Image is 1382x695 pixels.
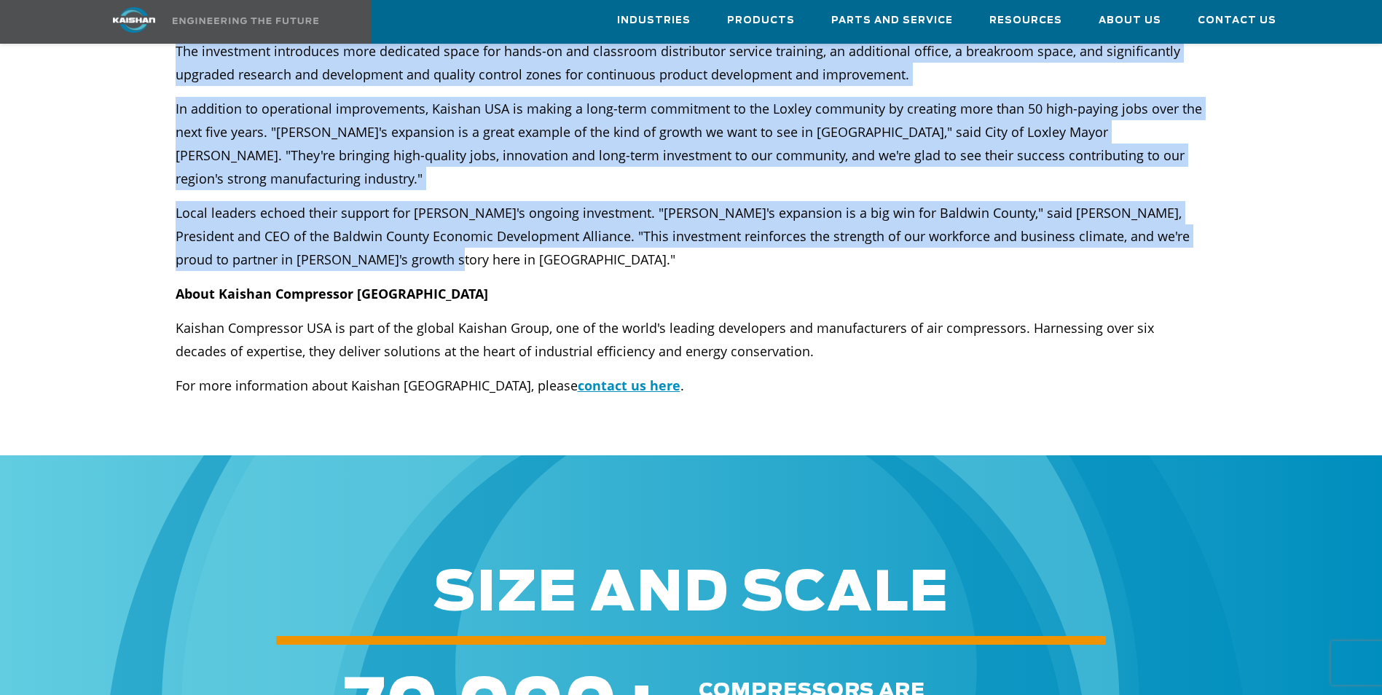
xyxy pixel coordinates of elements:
[831,1,953,40] a: Parts and Service
[1198,12,1276,29] span: Contact Us
[1198,1,1276,40] a: Contact Us
[617,1,691,40] a: Industries
[173,17,318,24] img: Engineering the future
[727,1,795,40] a: Products
[176,285,488,302] strong: About Kaishan Compressor [GEOGRAPHIC_DATA]
[617,12,691,29] span: Industries
[79,7,189,33] img: kaishan logo
[1099,12,1161,29] span: About Us
[176,316,1207,363] p: Kaishan Compressor USA is part of the global Kaishan Group, one of the world's leading developers...
[176,201,1207,271] p: Local leaders echoed their support for [PERSON_NAME]'s ongoing investment. "[PERSON_NAME]'s expan...
[176,39,1207,86] p: The investment introduces more dedicated space for hands-on and classroom distributor service tra...
[578,377,680,394] a: contact us here
[176,374,1207,397] p: For more information about Kaishan [GEOGRAPHIC_DATA], please .
[831,12,953,29] span: Parts and Service
[989,1,1062,40] a: Resources
[176,97,1207,190] p: In addition to operational improvements, Kaishan USA is making a long-term commitment to the Loxl...
[1099,1,1161,40] a: About Us
[989,12,1062,29] span: Resources
[727,12,795,29] span: Products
